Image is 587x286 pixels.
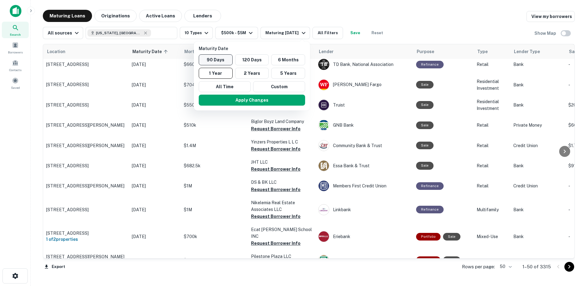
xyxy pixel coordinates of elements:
button: 1 Year [199,68,233,79]
button: 120 Days [235,54,269,65]
button: 5 Years [271,68,305,79]
button: 6 Months [271,54,305,65]
button: Apply Changes [199,95,305,106]
button: Custom [253,81,305,92]
button: All Time [199,81,251,92]
p: Maturity Date [199,45,308,52]
button: 2 Years [235,68,269,79]
button: 90 Days [199,54,233,65]
iframe: Chat Widget [556,218,587,247]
